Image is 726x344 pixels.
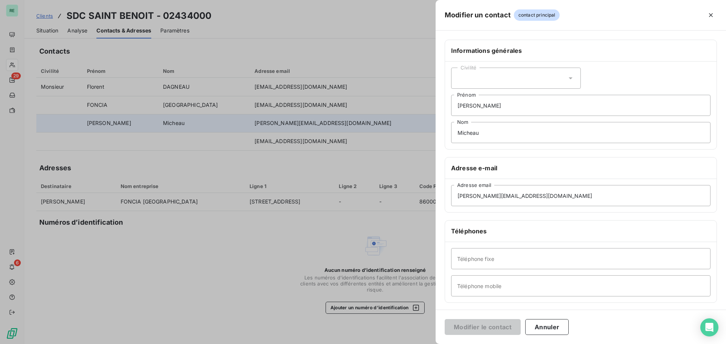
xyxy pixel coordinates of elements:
input: placeholder [451,95,710,116]
h6: Informations générales [451,46,710,55]
h6: Téléphones [451,227,710,236]
input: placeholder [451,248,710,269]
button: Annuler [525,319,569,335]
div: Open Intercom Messenger [700,318,718,336]
input: placeholder [451,185,710,206]
input: placeholder [451,275,710,296]
button: Modifier le contact [445,319,521,335]
h5: Modifier un contact [445,10,511,20]
span: contact principal [514,9,560,21]
h6: Adresse e-mail [451,164,710,173]
input: placeholder [451,122,710,143]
